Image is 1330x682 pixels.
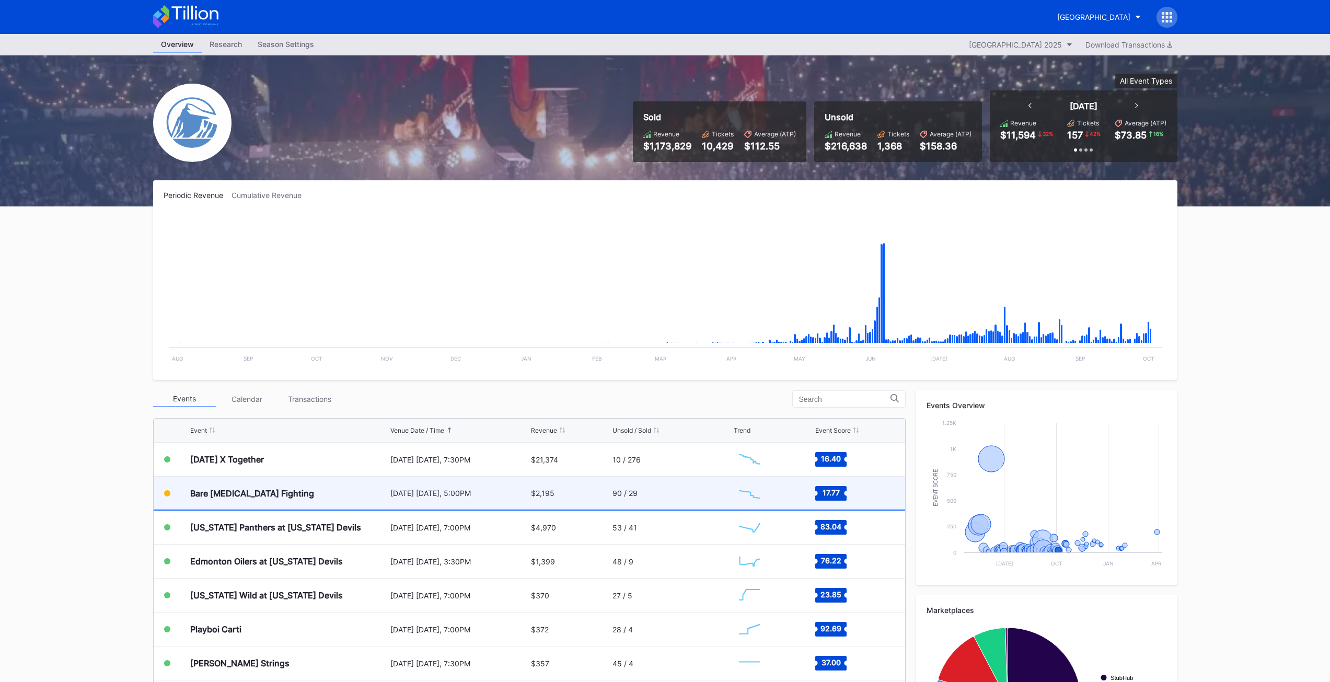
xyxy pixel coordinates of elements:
[190,658,290,668] div: [PERSON_NAME] Strings
[950,446,956,452] text: 1k
[531,659,549,668] div: $357
[202,37,250,53] a: Research
[820,624,841,633] text: 92.69
[612,455,641,464] div: 10 / 276
[592,355,602,362] text: Feb
[390,659,529,668] div: [DATE] [DATE], 7:30PM
[521,355,531,362] text: Jan
[250,37,322,52] div: Season Settings
[1070,101,1097,111] div: [DATE]
[820,522,841,531] text: 83.04
[250,37,322,53] a: Season Settings
[612,426,651,434] div: Unsold / Sold
[643,141,691,152] div: $1,173,829
[190,556,343,567] div: Edmonton Oilers at [US_STATE] Devils
[1057,13,1130,21] div: [GEOGRAPHIC_DATA]
[381,355,393,362] text: Nov
[390,523,529,532] div: [DATE] [DATE], 7:00PM
[947,471,956,478] text: 750
[531,489,554,498] div: $2,195
[820,590,841,599] text: 23.85
[799,395,890,403] input: Search
[932,469,938,506] text: Event Score
[390,591,529,600] div: [DATE] [DATE], 7:00PM
[887,130,909,138] div: Tickets
[947,523,956,529] text: 250
[1075,355,1084,362] text: Sep
[1115,74,1177,88] button: All Event Types
[794,355,805,362] text: May
[612,489,638,498] div: 90 / 29
[164,191,232,200] div: Periodic Revenue
[450,355,460,362] text: Dec
[1042,130,1054,138] div: 32 %
[996,560,1013,567] text: [DATE]
[927,401,1167,410] div: Events Overview
[1089,130,1102,138] div: 42 %
[1152,130,1164,138] div: 16 %
[612,557,633,566] div: 48 / 9
[734,480,765,506] svg: Chart title
[734,426,750,434] div: Trend
[1120,76,1172,85] div: All Event Types
[653,130,679,138] div: Revenue
[390,455,529,464] div: [DATE] [DATE], 7:30PM
[390,426,444,434] div: Venue Date / Time
[1049,7,1149,27] button: [GEOGRAPHIC_DATA]
[1111,675,1134,681] text: StubHub
[821,556,841,565] text: 76.22
[153,84,232,162] img: Devils-Logo.png
[927,606,1167,615] div: Marketplaces
[1125,119,1166,127] div: Average (ATP)
[1067,130,1083,141] div: 157
[821,454,841,463] text: 16.40
[734,650,765,676] svg: Chart title
[823,488,840,496] text: 17.77
[825,112,972,122] div: Unsold
[171,355,182,362] text: Aug
[190,522,361,533] div: [US_STATE] Panthers at [US_STATE] Devils
[1115,130,1147,141] div: $73.85
[232,191,310,200] div: Cumulative Revenue
[612,591,632,600] div: 27 / 5
[822,658,841,667] text: 37.00
[190,426,207,434] div: Event
[531,625,549,634] div: $372
[1103,560,1113,567] text: Jan
[531,523,556,532] div: $4,970
[202,37,250,52] div: Research
[390,625,529,634] div: [DATE] [DATE], 7:00PM
[1010,119,1036,127] div: Revenue
[531,426,557,434] div: Revenue
[1151,560,1161,567] text: Apr
[243,355,252,362] text: Sep
[835,130,861,138] div: Revenue
[531,455,558,464] div: $21,374
[825,141,867,152] div: $216,638
[702,141,734,152] div: 10,429
[153,37,202,53] div: Overview
[734,514,765,540] svg: Chart title
[311,355,322,362] text: Oct
[942,420,956,426] text: 1.25k
[190,488,314,499] div: Bare [MEDICAL_DATA] Fighting
[927,418,1167,574] svg: Chart title
[754,130,796,138] div: Average (ATP)
[390,557,529,566] div: [DATE] [DATE], 3:30PM
[1000,130,1036,141] div: $11,594
[655,355,667,362] text: Mar
[643,112,796,122] div: Sold
[744,141,796,152] div: $112.55
[953,549,956,556] text: 0
[920,141,972,152] div: $158.36
[153,391,216,407] div: Events
[1051,560,1062,567] text: Oct
[930,355,947,362] text: [DATE]
[930,130,972,138] div: Average (ATP)
[1143,355,1154,362] text: Oct
[815,426,851,434] div: Event Score
[726,355,737,362] text: Apr
[1004,355,1015,362] text: Aug
[612,523,637,532] div: 53 / 41
[865,355,875,362] text: Jun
